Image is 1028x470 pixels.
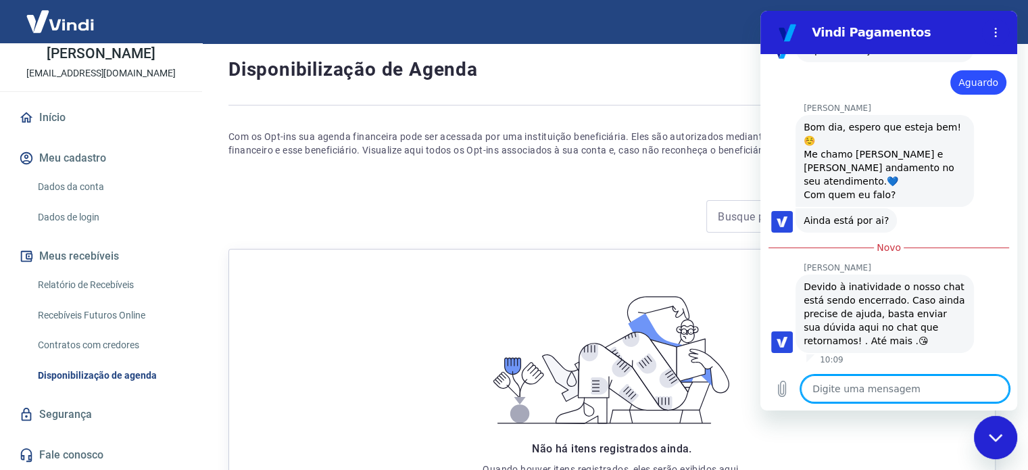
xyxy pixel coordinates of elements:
button: Meus recebíveis [16,241,186,271]
p: Com os Opt-ins sua agenda financeira pode ser acessada por uma instituição beneficiária. Eles são... [228,130,996,157]
p: [EMAIL_ADDRESS][DOMAIN_NAME] [26,66,176,80]
a: Contratos com credores [32,331,186,359]
button: Sair [963,9,1012,34]
button: Meu cadastro [16,143,186,173]
a: Disponibilização de agenda [32,362,186,390]
a: Fale conosco [16,440,186,470]
a: Dados da conta [32,173,186,201]
input: Busque pelo ID do Opt-in [718,206,854,227]
iframe: Botão para abrir a janela de mensagens, conversa em andamento [974,416,1017,459]
a: Relatório de Recebíveis [32,271,186,299]
a: Dados de login [32,204,186,231]
img: Vindi [16,1,104,42]
span: Não há itens registrados ainda. [532,442,691,455]
a: Início [16,103,186,133]
h4: Disponibilização de Agenda [228,56,974,83]
iframe: Janela de mensagens [760,11,1017,410]
a: Segurança [16,400,186,429]
a: Recebíveis Futuros Online [32,302,186,329]
p: [PERSON_NAME] [47,47,155,61]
